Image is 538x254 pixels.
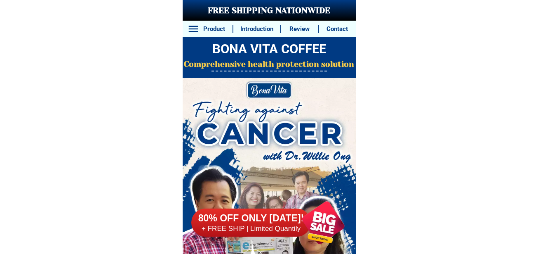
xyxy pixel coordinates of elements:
h6: Contact [323,24,351,34]
h3: FREE SHIPPING NATIONWIDE [183,5,356,17]
h6: Review [286,24,314,34]
h6: 80% OFF ONLY [DATE]! [191,212,311,224]
h2: Comprehensive health protection solution [183,59,356,71]
h6: Product [200,24,228,34]
h2: BONA VITA COFFEE [183,40,356,59]
h6: + FREE SHIP | Limited Quantily [191,224,311,233]
h6: Introduction [237,24,276,34]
